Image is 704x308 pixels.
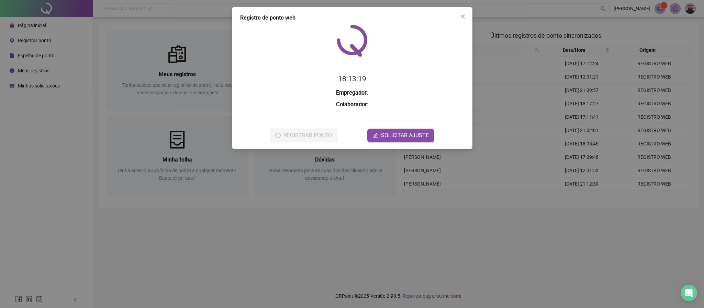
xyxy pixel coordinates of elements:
h3: : [240,88,464,97]
img: QRPoint [337,25,368,57]
button: Close [457,11,468,22]
button: REGISTRAR PONTO [270,129,337,142]
div: Open Intercom Messenger [681,285,697,301]
h3: : [240,100,464,109]
div: Registro de ponto web [240,14,464,22]
time: 18:13:19 [338,75,366,83]
span: SOLICITAR AJUSTE [381,131,429,140]
strong: Empregador [336,90,367,96]
span: edit [373,133,378,138]
button: editSOLICITAR AJUSTE [367,129,434,142]
strong: Colaborador [336,101,367,108]
span: close [460,14,466,19]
